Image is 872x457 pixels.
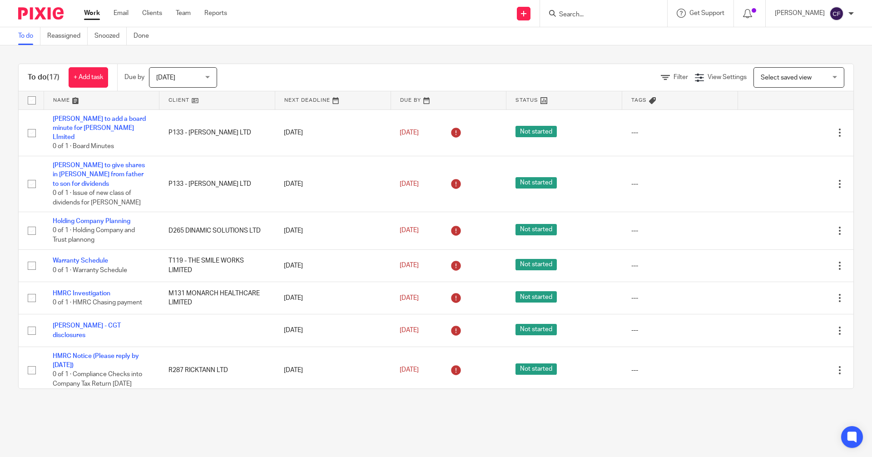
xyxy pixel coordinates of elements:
[53,228,135,243] span: 0 of 1 · Holding Company and Trust plannong
[631,98,647,103] span: Tags
[400,367,419,373] span: [DATE]
[159,109,275,156] td: P133 - [PERSON_NAME] LTD
[400,228,419,234] span: [DATE]
[53,290,110,297] a: HMRC Investigation
[18,7,64,20] img: Pixie
[84,9,100,18] a: Work
[515,177,557,189] span: Not started
[53,218,130,224] a: Holding Company Planning
[515,291,557,303] span: Not started
[674,74,688,80] span: Filter
[53,267,127,273] span: 0 of 1 · Warranty Schedule
[204,9,227,18] a: Reports
[400,263,419,269] span: [DATE]
[761,75,812,81] span: Select saved view
[94,27,127,45] a: Snoozed
[275,156,391,212] td: [DATE]
[400,129,419,136] span: [DATE]
[275,314,391,347] td: [DATE]
[631,366,729,375] div: ---
[515,324,557,335] span: Not started
[47,27,88,45] a: Reassigned
[47,74,59,81] span: (17)
[275,249,391,282] td: [DATE]
[53,258,108,264] a: Warranty Schedule
[134,27,156,45] a: Done
[631,293,729,303] div: ---
[142,9,162,18] a: Clients
[689,10,724,16] span: Get Support
[275,282,391,314] td: [DATE]
[69,67,108,88] a: + Add task
[53,190,141,206] span: 0 of 1 · Issue of new class of dividends for [PERSON_NAME]
[124,73,144,82] p: Due by
[53,116,146,141] a: [PERSON_NAME] to add a board minute for [PERSON_NAME] LImited
[515,126,557,137] span: Not started
[53,299,142,306] span: 0 of 1 · HMRC Chasing payment
[515,259,557,270] span: Not started
[631,226,729,235] div: ---
[829,6,844,21] img: svg%3E
[156,75,175,81] span: [DATE]
[53,323,121,338] a: [PERSON_NAME] - CGT disclosures
[708,74,747,80] span: View Settings
[275,347,391,393] td: [DATE]
[400,181,419,187] span: [DATE]
[631,128,729,137] div: ---
[275,212,391,249] td: [DATE]
[631,326,729,335] div: ---
[53,353,139,368] a: HMRC Notice (Please reply by [DATE])
[114,9,129,18] a: Email
[159,347,275,393] td: R287 RICKTANN LTD
[631,179,729,189] div: ---
[159,282,275,314] td: M131 MONARCH HEALTHCARE LIMITED
[159,156,275,212] td: P133 - [PERSON_NAME] LTD
[275,109,391,156] td: [DATE]
[159,249,275,282] td: T119 - THE SMILE WORKS LIMITED
[159,212,275,249] td: D265 DINAMIC SOLUTIONS LTD
[18,27,40,45] a: To do
[53,144,114,150] span: 0 of 1 · Board Minutes
[28,73,59,82] h1: To do
[631,261,729,270] div: ---
[176,9,191,18] a: Team
[515,363,557,375] span: Not started
[53,372,142,387] span: 0 of 1 · Compliance Checks into Company Tax Return [DATE]
[558,11,640,19] input: Search
[775,9,825,18] p: [PERSON_NAME]
[53,162,145,187] a: [PERSON_NAME] to give shares in [PERSON_NAME] from father to son for dividends
[400,327,419,333] span: [DATE]
[515,224,557,235] span: Not started
[400,295,419,301] span: [DATE]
